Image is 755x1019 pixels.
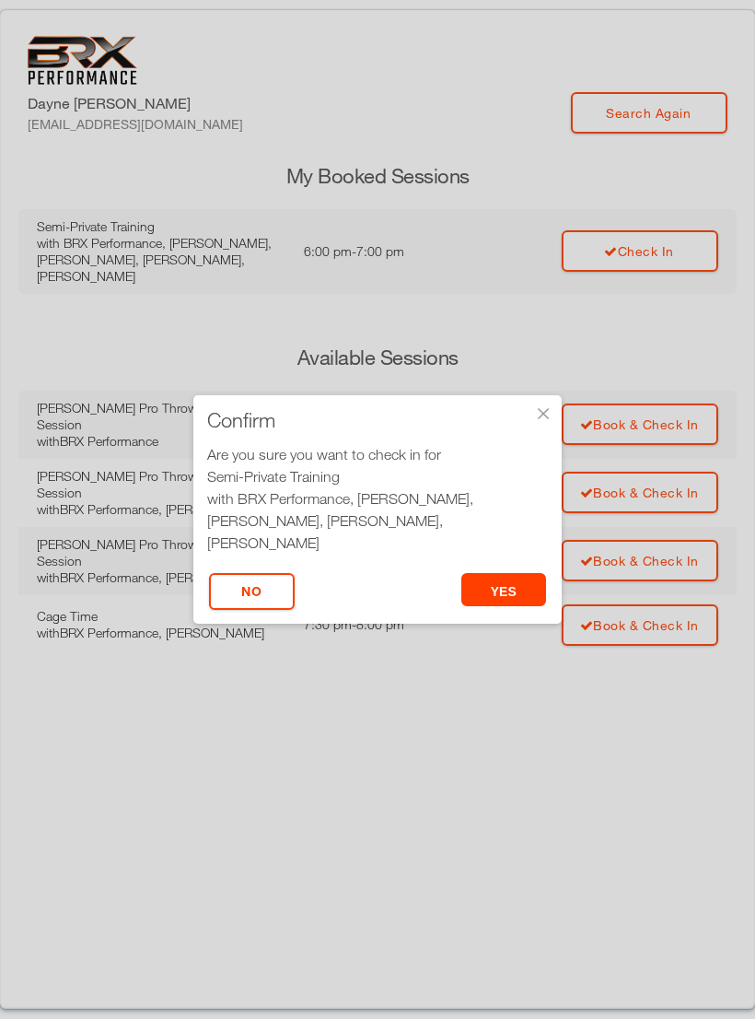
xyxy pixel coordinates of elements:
[534,404,552,423] div: ×
[209,573,295,610] button: No
[207,443,548,576] div: Are you sure you want to check in for at 6:00 pm?
[207,465,548,487] div: Semi-Private Training
[207,411,275,429] span: Confirm
[461,573,547,606] button: yes
[207,487,548,554] div: with BRX Performance, [PERSON_NAME], [PERSON_NAME], [PERSON_NAME], [PERSON_NAME]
